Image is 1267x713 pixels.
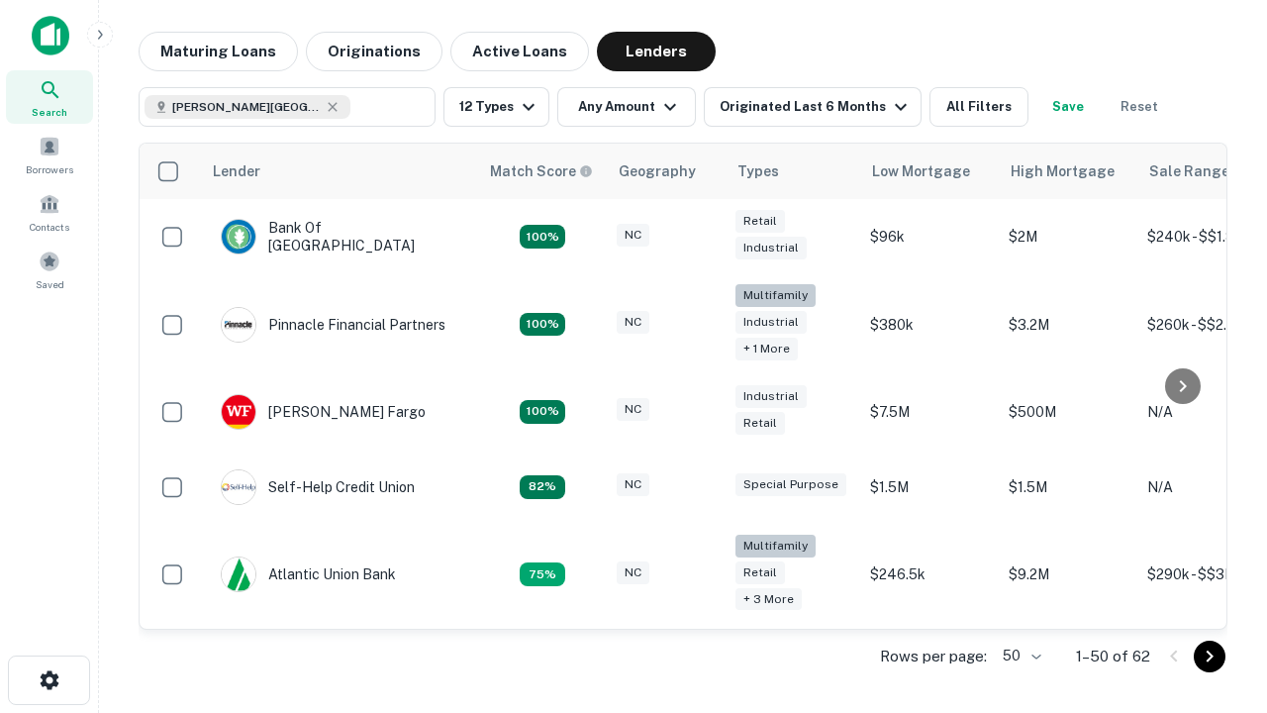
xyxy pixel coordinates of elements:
div: Pinnacle Financial Partners [221,307,445,343]
div: NC [617,561,649,584]
button: Save your search to get updates of matches that match your search criteria. [1036,87,1100,127]
th: Low Mortgage [860,144,999,199]
span: Borrowers [26,161,73,177]
p: Rows per page: [880,645,987,668]
span: Search [32,104,67,120]
div: Matching Properties: 14, hasApolloMatch: undefined [520,225,565,249]
img: picture [222,395,255,429]
div: 50 [995,642,1044,670]
div: Self-help Credit Union [221,469,415,505]
span: [PERSON_NAME][GEOGRAPHIC_DATA], [GEOGRAPHIC_DATA] [172,98,321,116]
div: NC [617,473,649,496]
div: Types [737,159,779,183]
div: Matching Properties: 24, hasApolloMatch: undefined [520,313,565,337]
img: capitalize-icon.png [32,16,69,55]
div: Matching Properties: 10, hasApolloMatch: undefined [520,562,565,586]
button: Active Loans [450,32,589,71]
h6: Match Score [490,160,589,182]
td: $1.5M [860,450,999,525]
div: Capitalize uses an advanced AI algorithm to match your search with the best lender. The match sco... [490,160,593,182]
button: 12 Types [443,87,549,127]
div: Originated Last 6 Months [720,95,913,119]
div: Matching Properties: 14, hasApolloMatch: undefined [520,400,565,424]
th: Lender [201,144,478,199]
div: Bank Of [GEOGRAPHIC_DATA] [221,219,458,255]
div: Multifamily [735,284,816,307]
a: Saved [6,243,93,296]
button: Reset [1108,87,1171,127]
button: Originated Last 6 Months [704,87,922,127]
td: $1.5M [999,450,1137,525]
div: Geography [619,159,696,183]
div: Industrial [735,311,807,334]
span: Contacts [30,219,69,235]
div: [PERSON_NAME] Fargo [221,394,426,430]
div: + 3 more [735,588,802,611]
div: Low Mortgage [872,159,970,183]
div: Sale Range [1149,159,1229,183]
td: $9.2M [999,525,1137,625]
td: $246.5k [860,525,999,625]
div: + 1 more [735,338,798,360]
th: High Mortgage [999,144,1137,199]
div: Industrial [735,385,807,408]
div: Multifamily [735,535,816,558]
a: Search [6,70,93,124]
td: $2M [999,199,1137,274]
div: High Mortgage [1011,159,1115,183]
div: Industrial [735,237,807,259]
td: $500M [999,374,1137,450]
button: All Filters [929,87,1028,127]
div: Retail [735,561,785,584]
button: Lenders [597,32,716,71]
div: Atlantic Union Bank [221,557,396,592]
img: picture [222,220,255,254]
span: Saved [36,276,64,292]
th: Types [726,144,860,199]
iframe: Chat Widget [1168,555,1267,650]
td: $3.2M [999,274,1137,374]
a: Contacts [6,185,93,239]
div: NC [617,311,649,334]
div: Lender [213,159,260,183]
td: $7.5M [860,374,999,450]
td: $380k [860,274,999,374]
div: NC [617,224,649,247]
th: Capitalize uses an advanced AI algorithm to match your search with the best lender. The match sco... [478,144,607,199]
a: Borrowers [6,128,93,181]
button: Maturing Loans [139,32,298,71]
div: Retail [735,412,785,435]
p: 1–50 of 62 [1076,645,1150,668]
button: Any Amount [557,87,696,127]
div: Retail [735,210,785,233]
img: picture [222,558,255,591]
button: Go to next page [1194,641,1225,672]
img: picture [222,308,255,342]
img: picture [222,470,255,504]
th: Geography [607,144,726,199]
div: NC [617,398,649,421]
div: Special Purpose [735,473,846,496]
div: Matching Properties: 11, hasApolloMatch: undefined [520,475,565,499]
td: $96k [860,199,999,274]
button: Originations [306,32,442,71]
